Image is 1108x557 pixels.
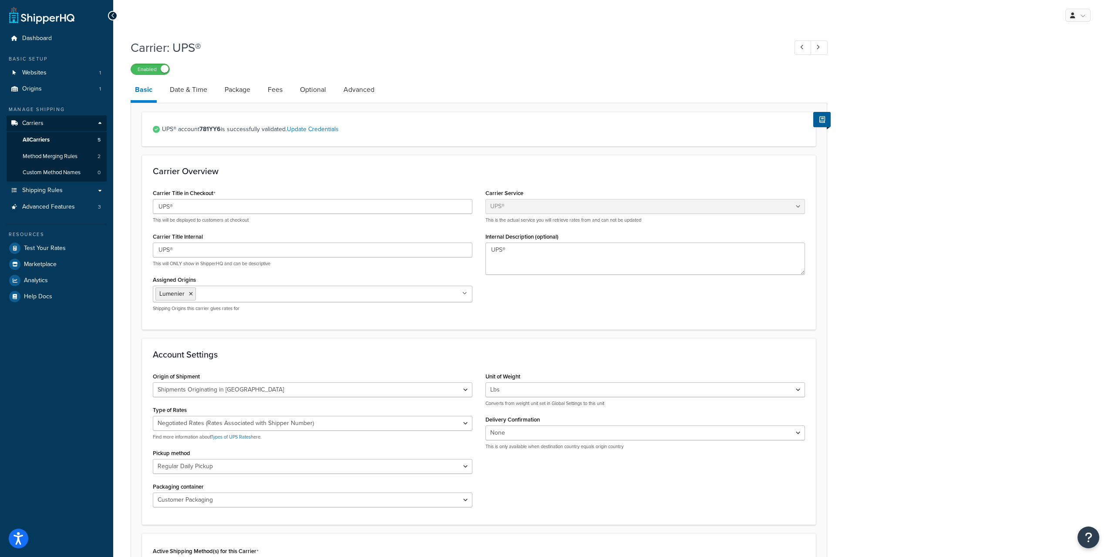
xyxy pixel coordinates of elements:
[162,123,805,135] span: UPS® account is successfully validated.
[153,217,472,223] p: This will be displayed to customers at checkout
[99,69,101,77] span: 1
[24,261,57,268] span: Marketplace
[1078,527,1099,548] button: Open Resource Center
[7,115,107,182] li: Carriers
[153,548,259,555] label: Active Shipping Method(s) for this Carrier
[99,85,101,93] span: 1
[813,112,831,127] button: Show Help Docs
[98,169,101,176] span: 0
[7,30,107,47] a: Dashboard
[98,136,101,144] span: 5
[131,79,157,103] a: Basic
[22,85,42,93] span: Origins
[153,305,472,312] p: Shipping Origins this carrier gives rates for
[22,69,47,77] span: Websites
[7,132,107,148] a: AllCarriers5
[153,260,472,267] p: This will ONLY show in ShipperHQ and can be descriptive
[153,350,805,359] h3: Account Settings
[7,81,107,97] a: Origins1
[485,400,805,407] p: Converts from weight unit set in Global Settings to this unit
[131,39,778,56] h1: Carrier: UPS®
[811,41,828,55] a: Next Record
[7,165,107,181] li: Custom Method Names
[7,231,107,238] div: Resources
[153,190,216,197] label: Carrier Title in Checkout
[7,65,107,81] a: Websites1
[98,203,101,211] span: 3
[263,79,287,100] a: Fees
[7,182,107,199] a: Shipping Rules
[23,169,81,176] span: Custom Method Names
[7,81,107,97] li: Origins
[153,450,190,456] label: Pickup method
[795,41,812,55] a: Previous Record
[485,233,559,240] label: Internal Description (optional)
[199,125,221,134] strong: 781YY6
[7,165,107,181] a: Custom Method Names0
[7,257,107,272] a: Marketplace
[7,106,107,113] div: Manage Shipping
[24,277,48,284] span: Analytics
[165,79,212,100] a: Date & Time
[153,233,203,240] label: Carrier Title Internal
[339,79,379,100] a: Advanced
[485,443,805,450] p: This is only available when destination country equals origin country
[296,79,330,100] a: Optional
[7,115,107,132] a: Carriers
[287,125,339,134] a: Update Credentials
[131,64,169,74] label: Enabled
[7,240,107,256] a: Test Your Rates
[220,79,255,100] a: Package
[153,166,805,176] h3: Carrier Overview
[485,217,805,223] p: This is the actual service you will retrieve rates from and can not be updated
[7,289,107,304] a: Help Docs
[485,373,520,380] label: Unit of Weight
[24,293,52,300] span: Help Docs
[485,243,805,275] textarea: UPS®
[7,199,107,215] li: Advanced Features
[159,289,185,298] span: Lumenier
[7,199,107,215] a: Advanced Features3
[23,153,77,160] span: Method Merging Rules
[22,35,52,42] span: Dashboard
[22,187,63,194] span: Shipping Rules
[153,277,196,283] label: Assigned Origins
[22,203,75,211] span: Advanced Features
[7,55,107,63] div: Basic Setup
[7,149,107,165] li: Method Merging Rules
[211,433,251,440] a: Types of UPS Rates
[153,483,204,490] label: Packaging container
[7,149,107,165] a: Method Merging Rules2
[153,434,472,440] p: Find more information about here.
[153,373,200,380] label: Origin of Shipment
[22,120,44,127] span: Carriers
[98,153,101,160] span: 2
[24,245,66,252] span: Test Your Rates
[7,65,107,81] li: Websites
[7,273,107,288] a: Analytics
[153,407,187,413] label: Type of Rates
[485,416,540,423] label: Delivery Confirmation
[485,190,523,196] label: Carrier Service
[23,136,50,144] span: All Carriers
